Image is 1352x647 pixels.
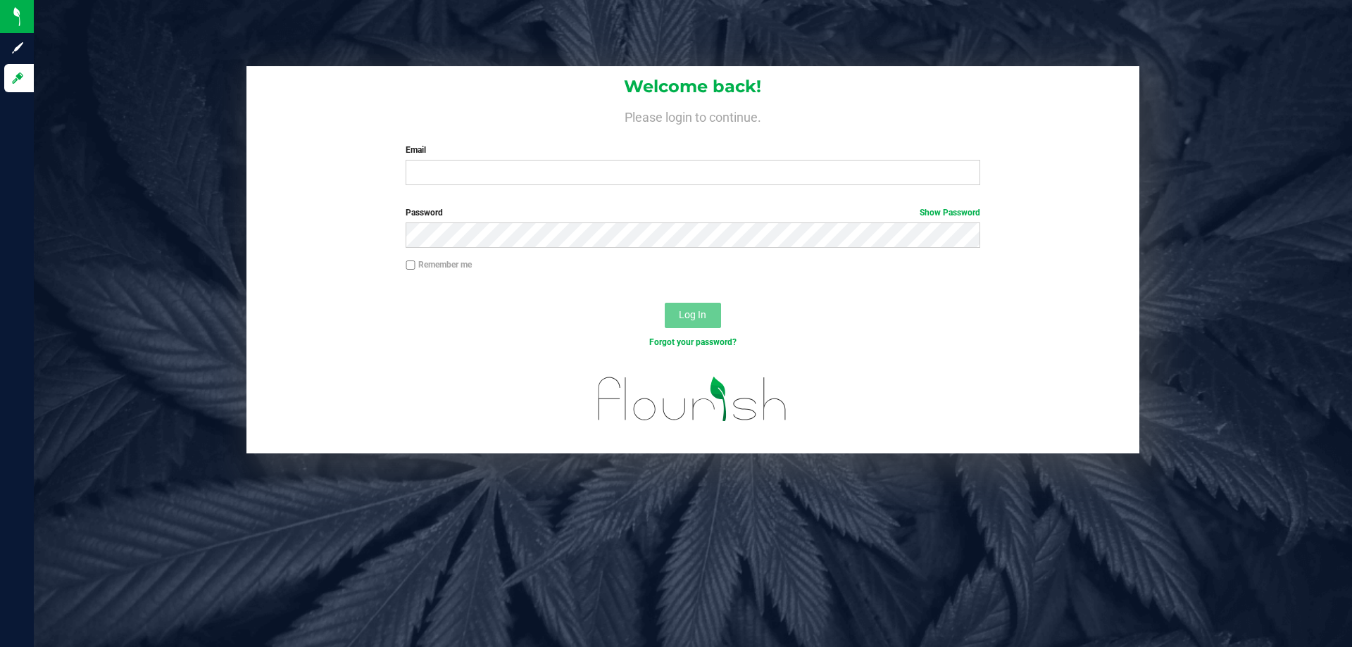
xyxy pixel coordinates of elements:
[11,41,25,55] inline-svg: Sign up
[246,107,1139,124] h4: Please login to continue.
[406,260,415,270] input: Remember me
[406,144,979,156] label: Email
[406,258,472,271] label: Remember me
[665,303,721,328] button: Log In
[920,208,980,218] a: Show Password
[649,337,737,347] a: Forgot your password?
[679,309,706,320] span: Log In
[246,77,1139,96] h1: Welcome back!
[406,208,443,218] span: Password
[581,363,804,435] img: flourish_logo.svg
[11,71,25,85] inline-svg: Log in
